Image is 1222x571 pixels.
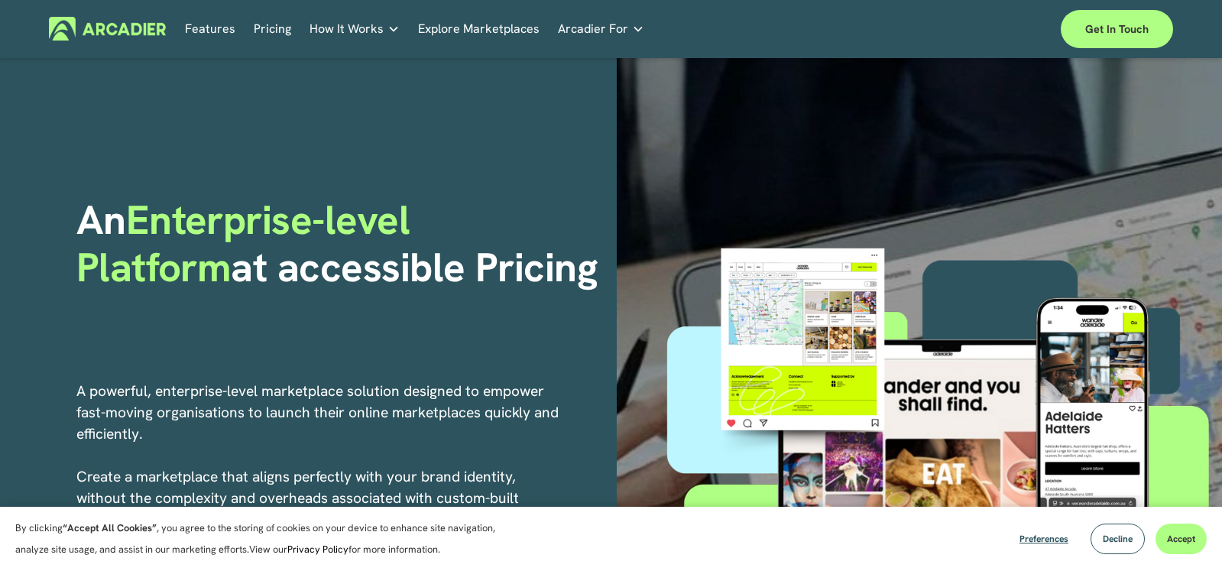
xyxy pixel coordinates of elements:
h1: An at accessible Pricing [76,196,606,292]
span: Enterprise-level Platform [76,193,420,294]
span: How It Works [310,18,384,40]
span: Decline [1103,533,1133,545]
a: Features [185,17,235,41]
strong: “Accept All Cookies” [63,521,157,534]
img: Arcadier [49,17,166,41]
a: Privacy Policy [287,543,348,556]
button: Preferences [1008,524,1080,554]
a: Pricing [254,17,291,41]
button: Decline [1091,524,1145,554]
button: Accept [1156,524,1207,554]
a: Explore Marketplaces [418,17,540,41]
p: By clicking , you agree to the storing of cookies on your device to enhance site navigation, anal... [15,517,512,560]
span: Preferences [1019,533,1068,545]
a: folder dropdown [310,17,400,41]
a: Get in touch [1061,10,1173,48]
span: Accept [1167,533,1195,545]
span: Arcadier For [558,18,628,40]
a: folder dropdown [558,17,644,41]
